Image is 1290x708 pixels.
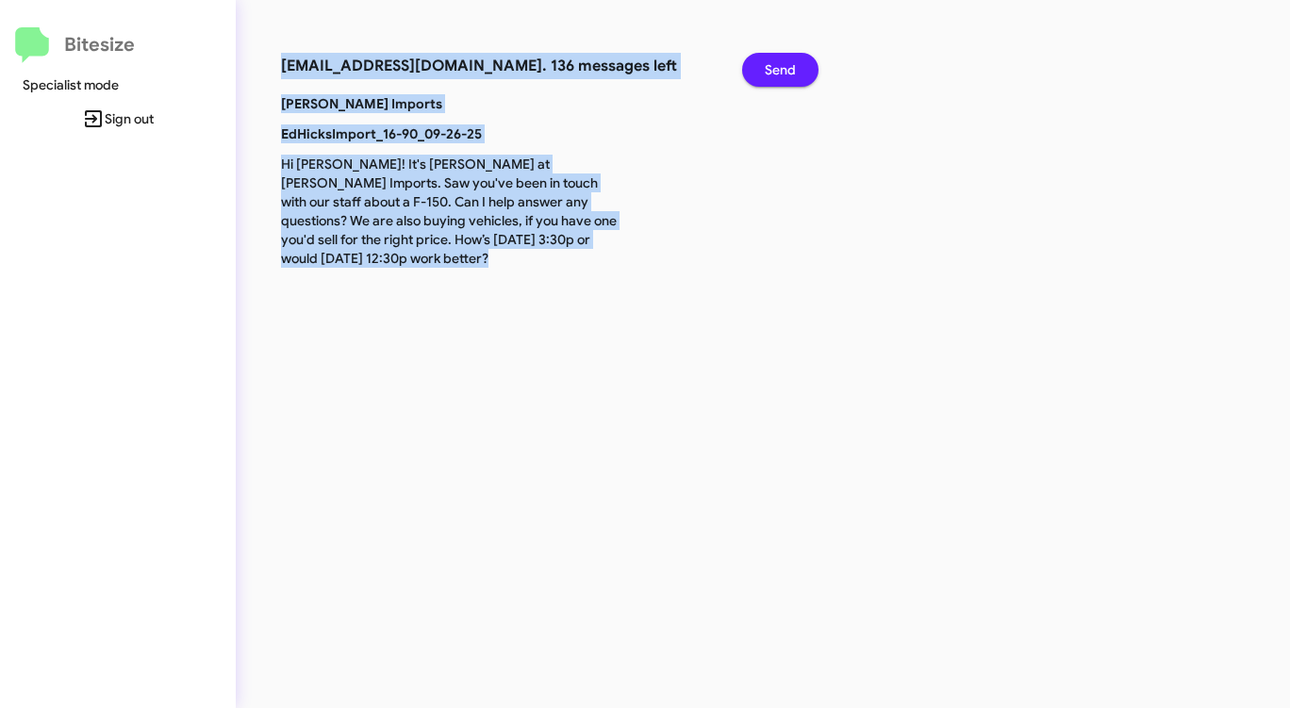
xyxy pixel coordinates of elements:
[267,155,636,268] p: Hi [PERSON_NAME]! It's [PERSON_NAME] at [PERSON_NAME] Imports. Saw you've been in touch with our ...
[281,95,442,112] b: [PERSON_NAME] Imports
[15,27,135,63] a: Bitesize
[742,53,819,87] button: Send
[15,102,221,136] span: Sign out
[281,125,482,142] b: EdHicksImport_16-90_09-26-25
[765,53,796,87] span: Send
[281,53,714,79] h3: [EMAIL_ADDRESS][DOMAIN_NAME]. 136 messages left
